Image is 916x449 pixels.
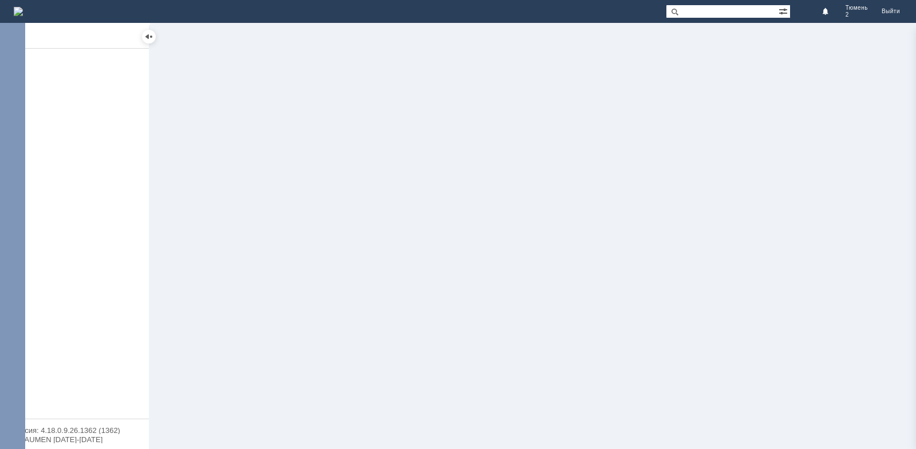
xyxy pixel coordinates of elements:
span: Расширенный поиск [779,5,790,16]
div: Скрыть меню [142,30,156,44]
a: Перейти на домашнюю страницу [14,7,23,16]
span: Тюмень [846,5,868,11]
span: 2 [846,11,868,18]
div: © NAUMEN [DATE]-[DATE] [11,436,137,443]
div: Версия: 4.18.0.9.26.1362 (1362) [11,427,137,434]
img: logo [14,7,23,16]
